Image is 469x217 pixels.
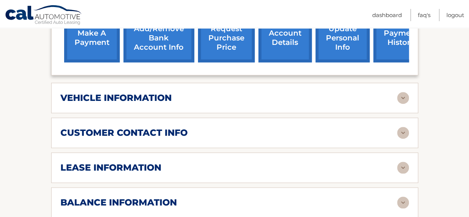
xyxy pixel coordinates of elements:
h2: vehicle information [60,92,172,103]
a: Cal Automotive [5,5,83,26]
a: payment history [373,14,429,62]
img: accordion-rest.svg [397,162,409,174]
a: Dashboard [372,9,402,21]
h2: customer contact info [60,127,188,138]
a: Logout [446,9,464,21]
h2: lease information [60,162,161,173]
a: Add/Remove bank account info [123,14,194,62]
a: update personal info [316,14,370,62]
img: accordion-rest.svg [397,127,409,139]
a: request purchase price [198,14,255,62]
img: accordion-rest.svg [397,197,409,208]
h2: balance information [60,197,177,208]
a: make a payment [64,14,120,62]
img: accordion-rest.svg [397,92,409,104]
a: account details [258,14,312,62]
a: FAQ's [418,9,430,21]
